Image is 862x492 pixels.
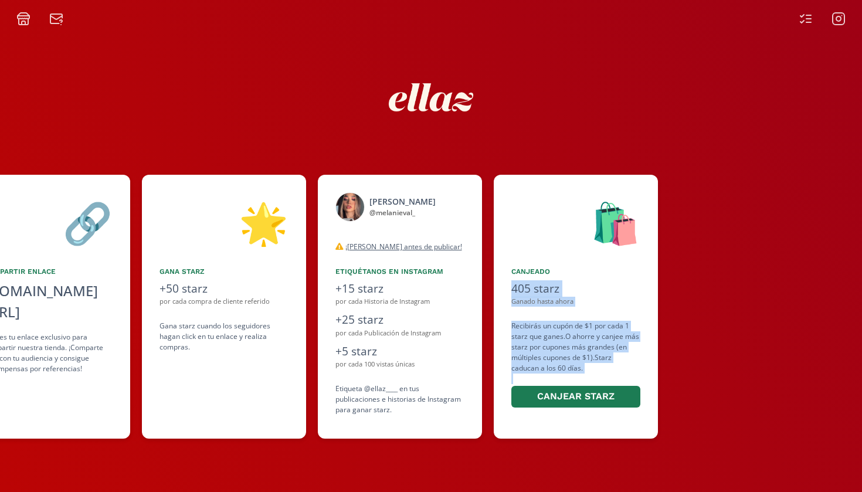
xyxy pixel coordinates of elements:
div: Etiquétanos en Instagram [335,266,464,277]
div: por cada compra de cliente referido [159,297,289,307]
div: Ganado hasta ahora [511,297,640,307]
div: 🛍️ [511,192,640,252]
img: nKmKAABZpYV7 [378,45,484,150]
div: 405 starz [511,280,640,297]
div: +5 starz [335,343,464,360]
div: @ melanieval_ [369,208,436,218]
div: 🌟 [159,192,289,252]
div: Gana starz cuando los seguidores hagan click en tu enlace y realiza compras . [159,321,289,352]
div: Etiqueta @ellaz____ en tus publicaciones e historias de Instagram para ganar starz. [335,384,464,415]
div: Recibirás un cupón de $1 por cada 1 starz que ganes. O ahorre y canjee más starz por cupones más ... [511,321,640,409]
u: ¡[PERSON_NAME] antes de publicar! [345,242,462,252]
div: +15 starz [335,280,464,297]
div: +50 starz [159,280,289,297]
div: por cada Historia de Instagram [335,297,464,307]
div: Canjeado [511,266,640,277]
div: Gana starz [159,266,289,277]
div: por cada Publicación de Instagram [335,328,464,338]
img: 532568866_18513763204054334_7128033877223677044_n.jpg [335,192,365,222]
div: [PERSON_NAME] [369,195,436,208]
div: +25 starz [335,311,464,328]
button: Canjear starz [511,386,640,408]
div: por cada 100 vistas únicas [335,359,464,369]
